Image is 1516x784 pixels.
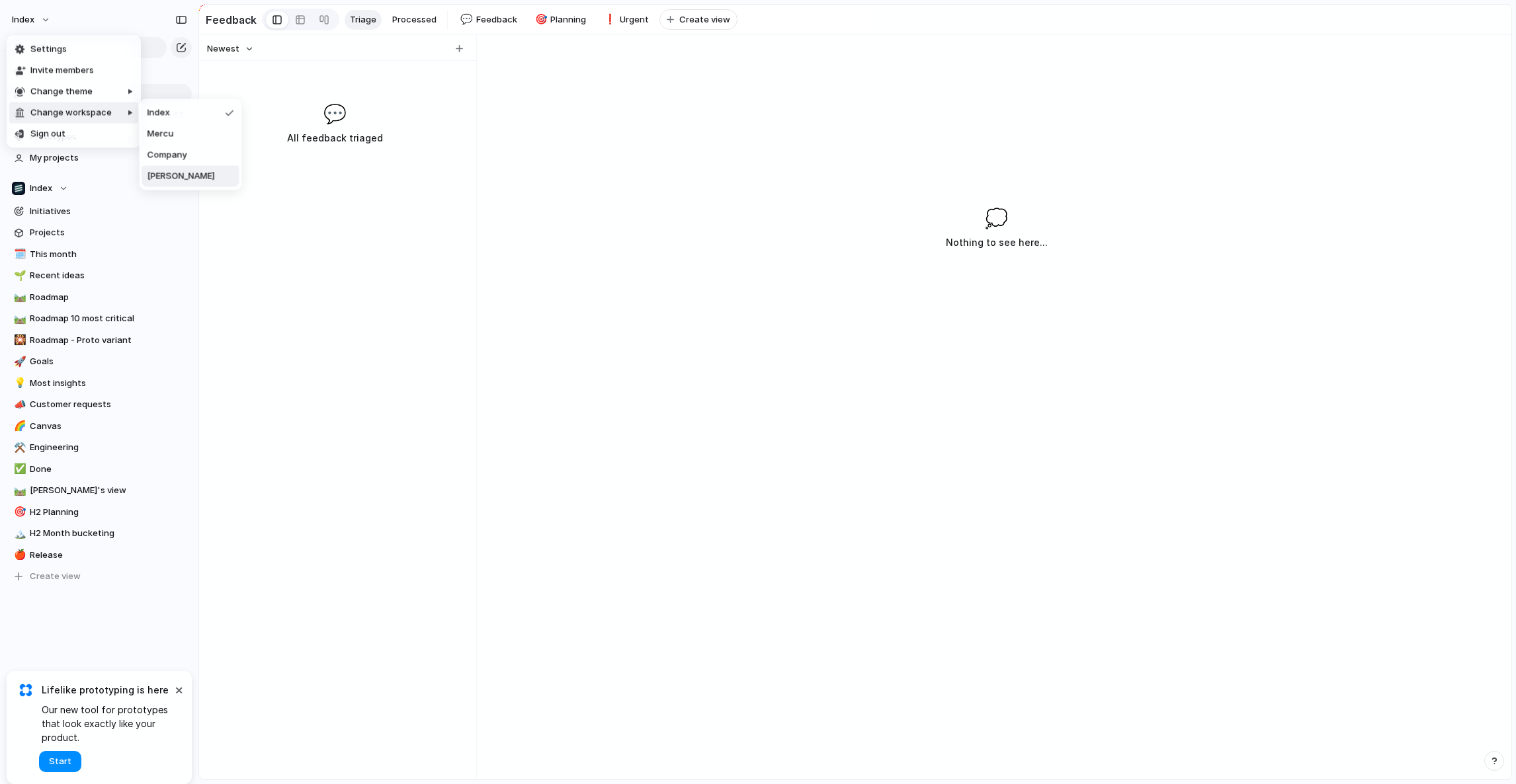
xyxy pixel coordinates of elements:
span: Settings [30,43,67,56]
span: Change theme [30,85,93,98]
span: Company [147,149,187,162]
span: Index [147,106,170,120]
span: [PERSON_NAME] [147,170,215,183]
span: Mercu [147,128,174,141]
span: Change workspace [30,106,112,120]
span: Invite members [30,64,94,77]
span: Sign out [30,128,65,141]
